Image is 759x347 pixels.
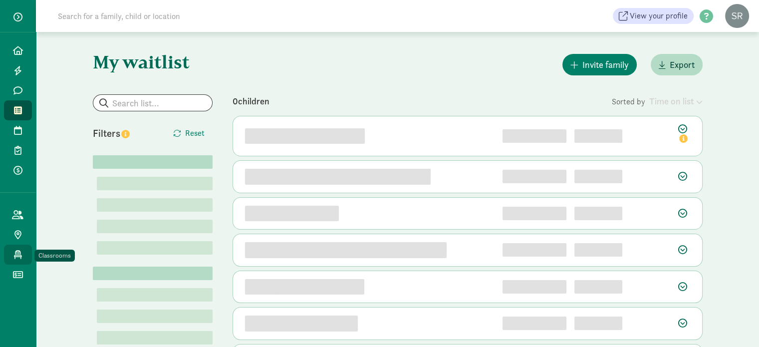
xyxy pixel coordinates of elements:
[245,242,447,258] div: i4z9ou355nmrm0n7t9vns9e8ijtu8g undefined
[245,206,339,222] div: qei9i3dejoj undefined
[651,54,703,75] button: Export
[93,155,213,169] div: Lorem
[245,169,431,185] div: xg0mfltf4i6qdfiip59eg4t5jtl4s6 undefined
[93,52,213,72] h1: My waitlist
[574,243,622,257] div: [object Object]
[93,267,213,280] div: Lorem
[97,198,101,210] label: Lorem (1)
[165,123,213,143] button: Reset
[649,94,703,108] div: Time on list
[245,279,364,295] div: 8cvx2pg6bld0pq undefined
[582,58,629,71] span: Invite family
[97,177,101,189] label: Lorem (1)
[670,58,695,71] span: Export
[97,331,101,343] label: Lorem (1)
[630,10,688,22] span: View your profile
[245,128,365,144] div: pbwngedtk4cqpt undefined
[562,54,637,75] button: Invite family
[574,170,622,183] div: [object Object]
[503,207,566,220] div: 3
[93,95,212,111] input: Search list...
[97,241,101,253] label: Lorem (1)
[613,8,694,24] a: View your profile
[709,299,759,347] iframe: Chat Widget
[574,207,622,220] div: [object Object]
[503,280,566,294] div: 5
[38,251,71,261] div: Classrooms
[574,317,622,330] div: [object Object]
[185,127,205,139] span: Reset
[52,6,332,26] input: Search for a family, child or location
[574,280,622,294] div: [object Object]
[97,220,101,232] label: Lorem (1)
[574,129,622,143] div: [object Object]
[503,243,566,257] div: 4
[503,317,566,330] div: 6
[503,129,566,143] div: 1
[93,126,153,141] div: Filters
[612,94,703,108] div: Sorted by
[97,288,101,300] label: Lorem (1)
[503,170,566,183] div: 2
[245,316,358,332] div: ict697uxymzbe undefined
[233,94,612,108] div: 0 children
[97,310,101,322] label: Lorem (1)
